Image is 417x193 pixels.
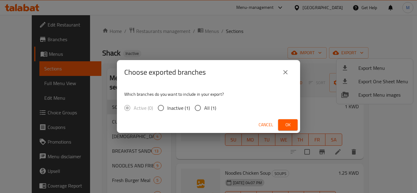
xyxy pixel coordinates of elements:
p: Which branches do you want to include in your export? [124,91,293,97]
span: Cancel [259,121,273,129]
button: Cancel [256,119,276,130]
button: Ok [278,119,298,130]
span: Ok [283,121,293,129]
button: close [278,65,293,80]
span: All (1) [204,104,216,112]
span: Active (0) [134,104,153,112]
span: Inactive (1) [167,104,190,112]
h2: Choose exported branches [124,67,206,77]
